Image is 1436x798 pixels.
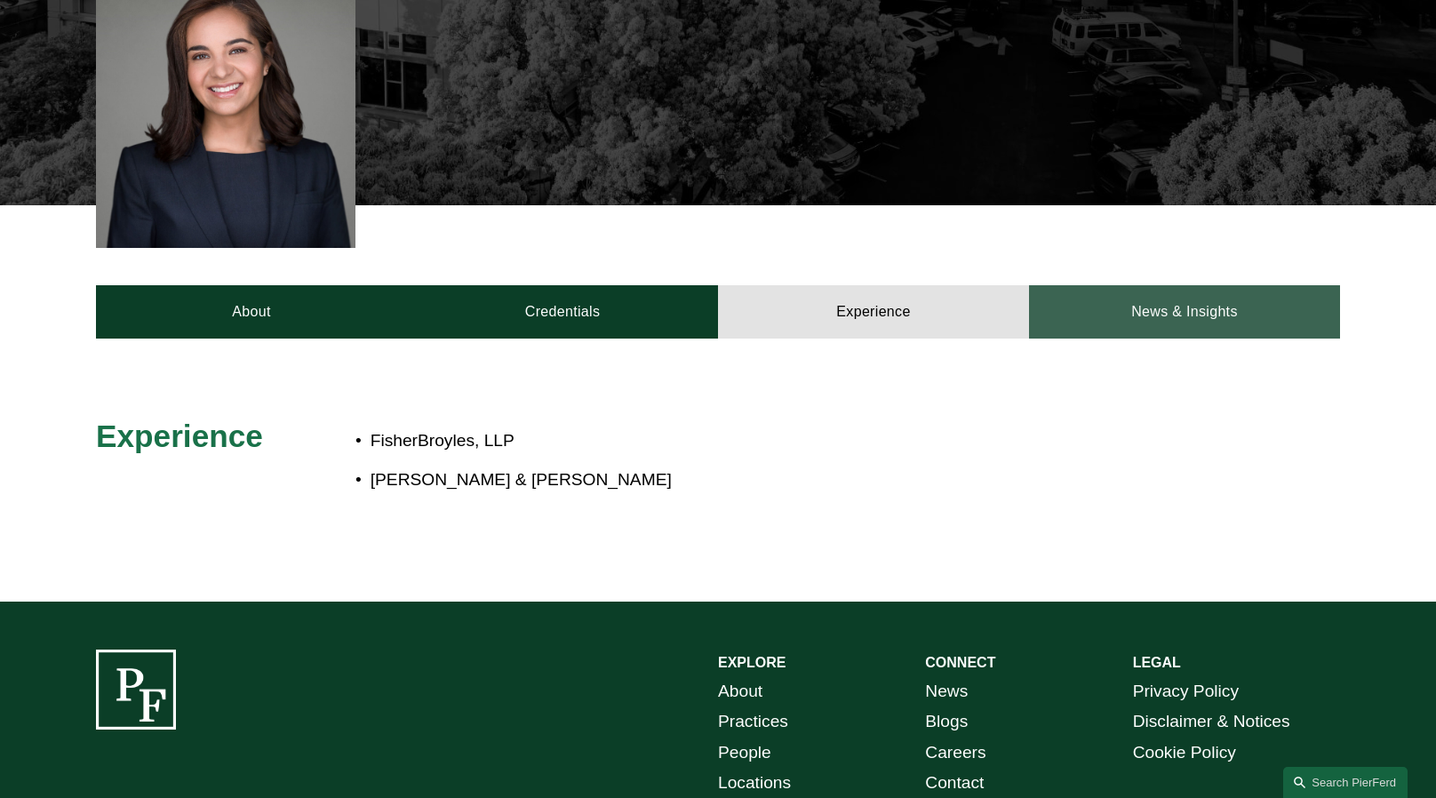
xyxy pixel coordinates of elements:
[1133,706,1290,738] a: Disclaimer & Notices
[407,285,718,339] a: Credentials
[925,676,968,707] a: News
[925,655,995,670] strong: CONNECT
[1029,285,1340,339] a: News & Insights
[718,285,1029,339] a: Experience
[718,706,788,738] a: Practices
[96,285,407,339] a: About
[718,655,786,670] strong: EXPLORE
[1133,655,1181,670] strong: LEGAL
[718,676,762,707] a: About
[1133,738,1236,769] a: Cookie Policy
[1283,767,1408,798] a: Search this site
[371,426,1185,457] p: FisherBroyles, LLP
[925,706,968,738] a: Blogs
[925,738,985,769] a: Careers
[718,738,771,769] a: People
[371,465,1185,496] p: [PERSON_NAME] & [PERSON_NAME]
[96,419,263,453] span: Experience
[1133,676,1239,707] a: Privacy Policy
